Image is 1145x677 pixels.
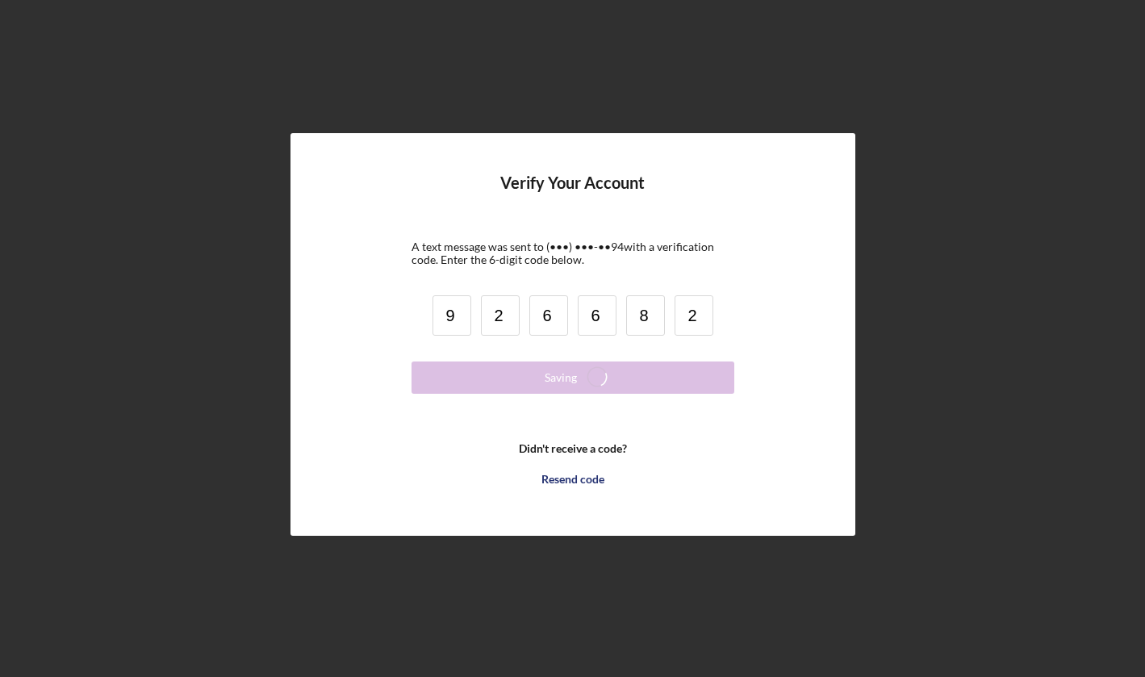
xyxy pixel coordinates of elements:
div: A text message was sent to (•••) •••-•• 94 with a verification code. Enter the 6-digit code below. [412,240,734,266]
button: Resend code [412,463,734,495]
h4: Verify Your Account [500,173,645,216]
b: Didn't receive a code? [519,442,627,455]
div: Saving [545,361,577,394]
button: Saving [412,361,734,394]
div: Resend code [541,463,604,495]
